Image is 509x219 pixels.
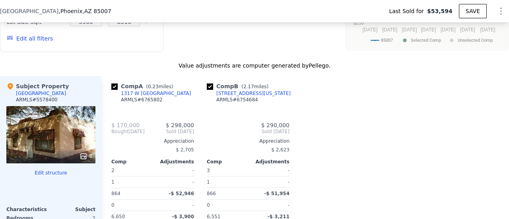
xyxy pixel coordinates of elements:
[111,168,115,173] span: 2
[207,128,289,135] span: Sold [DATE]
[261,122,289,128] span: $ 290,000
[111,128,128,135] span: Bought
[143,84,176,89] span: ( miles)
[459,4,487,18] button: SAVE
[207,138,289,144] div: Appreciation
[421,27,436,33] text: [DATE]
[111,82,176,90] div: Comp A
[16,90,66,97] div: [GEOGRAPHIC_DATA]
[148,84,159,89] span: 0.23
[7,35,53,43] button: Edit all filters
[207,202,210,208] span: 0
[154,176,194,188] div: -
[207,176,247,188] div: 1
[121,97,163,103] div: ARMLS # 6765802
[207,191,216,196] span: 866
[111,176,151,188] div: 1
[80,152,92,160] div: 8
[6,206,51,213] div: Characteristics
[111,159,153,165] div: Comp
[16,97,58,103] div: ARMLS # 5578400
[82,8,111,14] span: , AZ 85007
[111,191,120,196] span: 864
[145,128,194,135] span: Sold [DATE]
[216,90,291,97] div: [STREET_ADDRESS][US_STATE]
[207,90,291,97] a: [STREET_ADDRESS][US_STATE]
[243,84,254,89] span: 2.17
[111,138,194,144] div: Appreciation
[363,27,378,33] text: [DATE]
[154,165,194,176] div: -
[207,159,248,165] div: Comp
[460,27,476,33] text: [DATE]
[111,128,145,135] div: [DATE]
[389,7,427,15] span: Last Sold for
[153,159,194,165] div: Adjustments
[411,38,441,43] text: Selected Comp
[169,191,194,196] span: -$ 52,946
[493,3,509,19] button: Show Options
[250,176,289,188] div: -
[216,97,258,103] div: ARMLS # 6754684
[111,202,115,208] span: 0
[166,122,194,128] span: $ 298,000
[111,122,140,128] span: $ 170,000
[402,27,417,33] text: [DATE]
[381,38,393,43] text: 85007
[207,168,210,173] span: 3
[458,38,493,43] text: Unselected Comp
[383,27,398,33] text: [DATE]
[238,84,272,89] span: ( miles)
[248,159,289,165] div: Adjustments
[121,90,191,97] div: 1317 W [GEOGRAPHIC_DATA]
[176,147,194,153] span: $ 2,705
[480,27,495,33] text: [DATE]
[154,200,194,211] div: -
[427,7,453,15] span: $53,594
[111,90,191,97] a: 1317 W [GEOGRAPHIC_DATA]
[250,200,289,211] div: -
[207,82,272,90] div: Comp B
[51,206,95,213] div: Subject
[6,82,69,90] div: Subject Property
[250,165,289,176] div: -
[441,27,456,33] text: [DATE]
[264,191,289,196] span: -$ 51,954
[6,170,95,176] button: Edit structure
[271,147,289,153] span: $ 2,623
[58,7,111,15] span: , Phoenix
[354,20,364,26] text: $250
